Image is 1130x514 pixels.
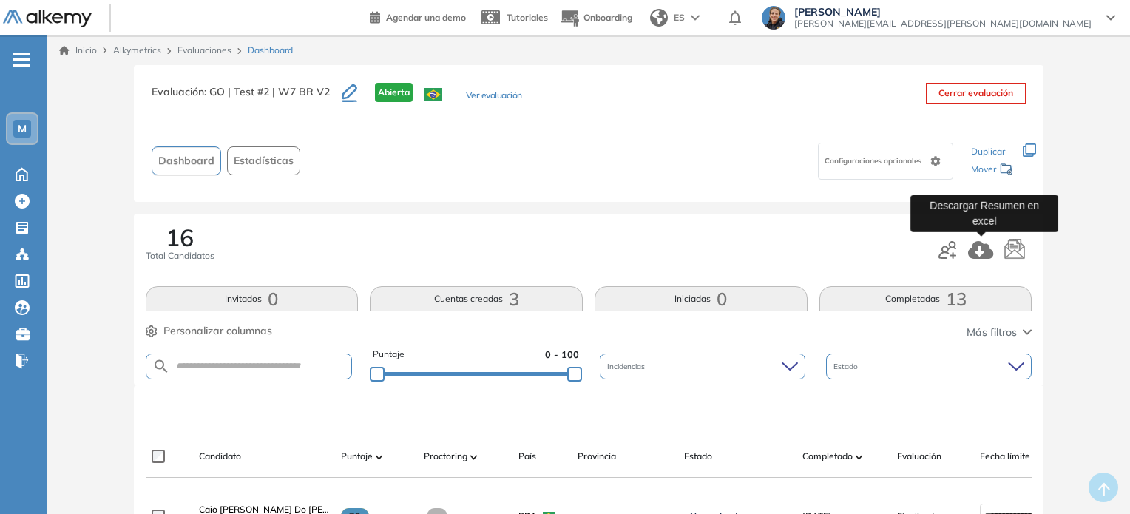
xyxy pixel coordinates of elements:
[674,11,685,24] span: ES
[199,450,241,463] span: Candidato
[819,286,1032,311] button: Completadas13
[386,12,466,23] span: Agendar una demo
[248,44,293,57] span: Dashboard
[818,143,953,180] div: Configuraciones opcionales
[833,361,861,372] span: Estado
[518,450,536,463] span: País
[177,44,231,55] a: Evaluaciones
[158,153,214,169] span: Dashboard
[470,455,478,459] img: [missing "en.ARROW_ALT" translation]
[650,9,668,27] img: world
[370,286,583,311] button: Cuentas creadas3
[607,361,648,372] span: Incidencias
[204,85,330,98] span: : GO | Test #2 | W7 BR V2
[113,44,161,55] span: Alkymetrics
[583,12,632,23] span: Onboarding
[424,88,442,101] img: BRA
[802,450,853,463] span: Completado
[370,7,466,25] a: Agendar una demo
[424,450,467,463] span: Proctoring
[59,44,97,57] a: Inicio
[375,83,413,102] span: Abierta
[826,354,1032,379] div: Estado
[146,323,272,339] button: Personalizar columnas
[825,155,924,166] span: Configuraciones opcionales
[794,6,1092,18] span: [PERSON_NAME]
[980,450,1030,463] span: Fecha límite
[560,2,632,34] button: Onboarding
[146,286,359,311] button: Invitados0
[684,450,712,463] span: Estado
[13,58,30,61] i: -
[152,83,342,114] h3: Evaluación
[691,15,700,21] img: arrow
[595,286,808,311] button: Iniciadas0
[152,357,170,376] img: SEARCH_ALT
[971,157,1014,184] div: Mover
[897,450,941,463] span: Evaluación
[373,348,405,362] span: Puntaje
[967,325,1017,340] span: Más filtros
[545,348,579,362] span: 0 - 100
[856,455,863,459] img: [missing "en.ARROW_ALT" translation]
[600,354,805,379] div: Incidencias
[227,146,300,175] button: Estadísticas
[971,146,1005,157] span: Duplicar
[967,325,1032,340] button: Más filtros
[926,83,1026,104] button: Cerrar evaluación
[910,195,1058,231] div: Descargar Resumen en excel
[794,18,1092,30] span: [PERSON_NAME][EMAIL_ADDRESS][PERSON_NAME][DOMAIN_NAME]
[376,455,383,459] img: [missing "en.ARROW_ALT" translation]
[152,146,221,175] button: Dashboard
[466,89,522,104] button: Ver evaluación
[578,450,616,463] span: Provincia
[146,249,214,263] span: Total Candidatos
[18,123,27,135] span: M
[166,226,194,249] span: 16
[3,10,92,28] img: Logo
[341,450,373,463] span: Puntaje
[234,153,294,169] span: Estadísticas
[507,12,548,23] span: Tutoriales
[163,323,272,339] span: Personalizar columnas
